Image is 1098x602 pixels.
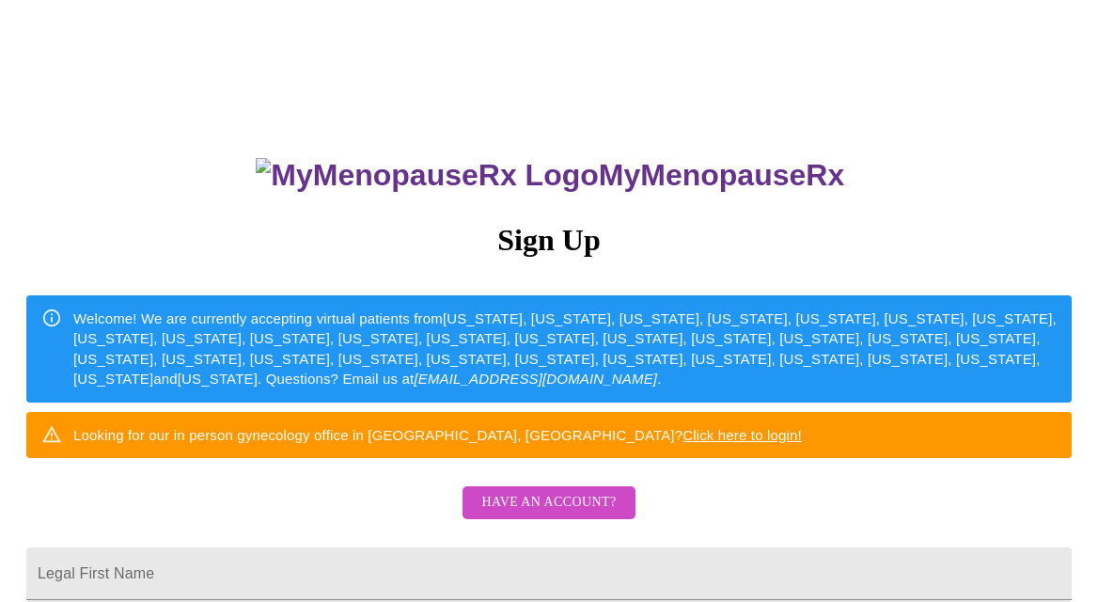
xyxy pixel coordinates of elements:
div: Looking for our in person gynecology office in [GEOGRAPHIC_DATA], [GEOGRAPHIC_DATA]? [73,418,802,452]
button: Have an account? [463,486,635,519]
h3: MyMenopauseRx [29,158,1073,193]
span: Have an account? [481,491,616,515]
img: MyMenopauseRx Logo [256,158,598,193]
h3: Sign Up [26,223,1072,258]
a: Click here to login! [682,427,802,443]
div: Welcome! We are currently accepting virtual patients from [US_STATE], [US_STATE], [US_STATE], [US... [73,301,1057,397]
em: [EMAIL_ADDRESS][DOMAIN_NAME] [414,371,657,387]
a: Have an account? [458,507,639,523]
